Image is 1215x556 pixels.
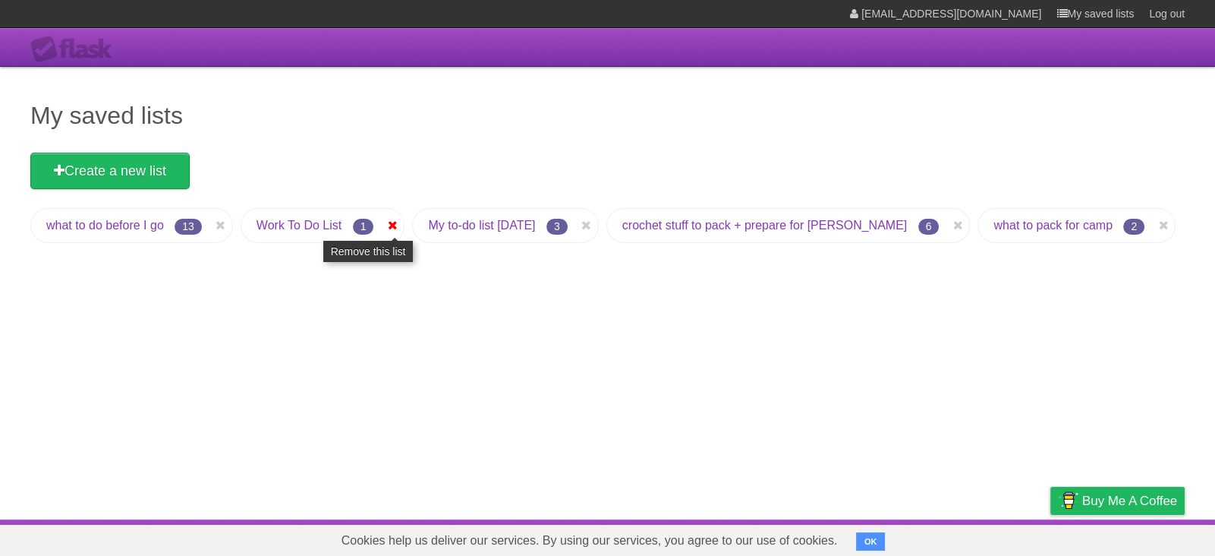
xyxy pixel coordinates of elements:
img: Buy me a coffee [1058,488,1078,513]
div: Flask [30,36,121,63]
a: what to pack for camp [993,219,1113,232]
a: Terms [979,523,1012,552]
span: Cookies help us deliver our services. By using our services, you agree to our use of cookies. [326,526,853,556]
a: Buy me a coffee [1050,487,1185,515]
a: Create a new list [30,153,190,189]
a: Suggest a feature [1089,523,1185,552]
a: Work To Do List [257,219,342,232]
a: crochet stuff to pack + prepare for [PERSON_NAME] [622,219,907,232]
a: Privacy [1031,523,1070,552]
span: 1 [353,219,374,235]
a: About [848,523,880,552]
span: 6 [918,219,940,235]
span: 3 [546,219,568,235]
a: what to do before I go [46,219,164,232]
span: 13 [175,219,202,235]
a: Developers [899,523,960,552]
h1: My saved lists [30,97,1185,134]
button: OK [856,532,886,551]
span: 2 [1123,219,1144,235]
a: My to-do list [DATE] [428,219,535,232]
span: Buy me a coffee [1082,488,1177,514]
